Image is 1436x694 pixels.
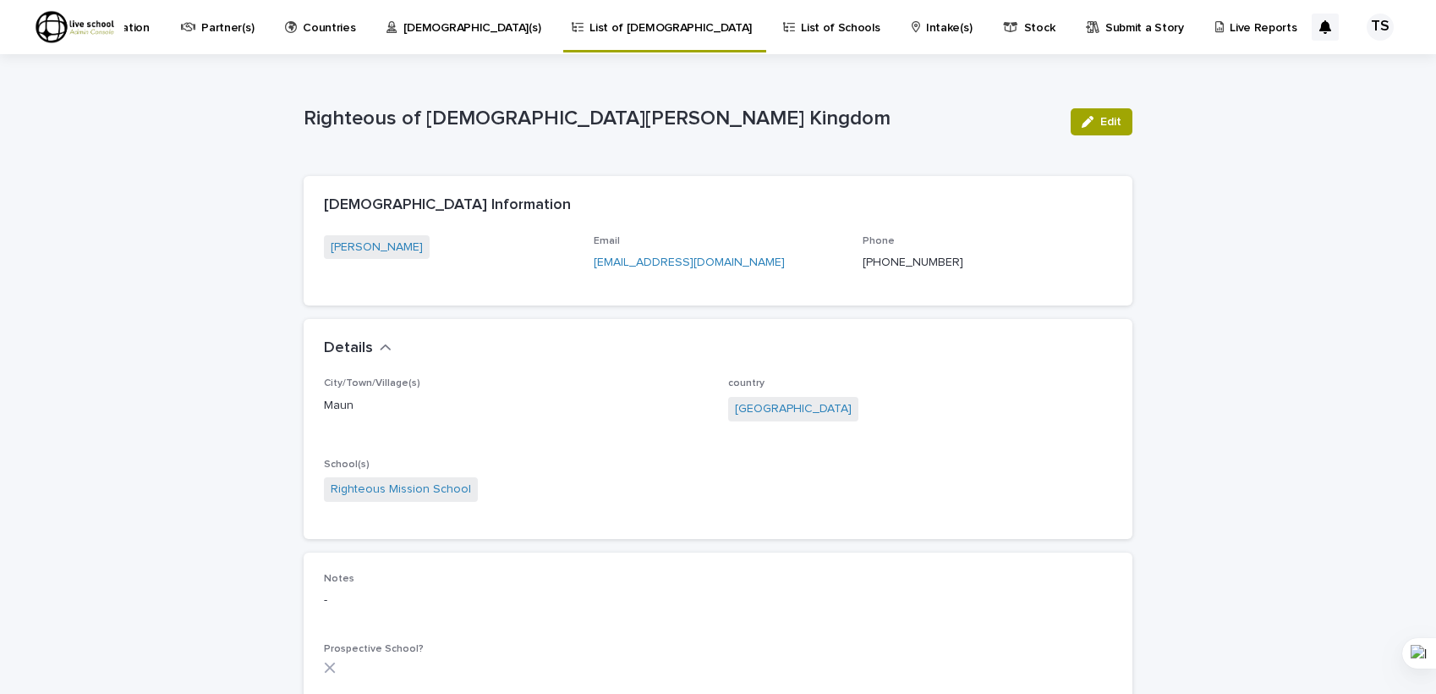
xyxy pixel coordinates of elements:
[863,254,1112,272] p: [PHONE_NUMBER]
[324,339,392,358] button: Details
[324,397,708,415] p: Maun
[324,592,1112,609] p: -
[1367,14,1394,41] div: TS
[324,460,370,470] span: School(s)
[324,339,373,358] h2: Details
[324,644,424,654] span: Prospective School?
[304,107,1057,131] p: Righteous of [DEMOGRAPHIC_DATA][PERSON_NAME] Kingdom
[735,400,852,418] a: [GEOGRAPHIC_DATA]
[34,10,116,44] img: R9sz75l8Qv2hsNfpjweZ
[1100,116,1121,128] span: Edit
[324,574,354,584] span: Notes
[728,378,765,388] span: country
[331,239,423,256] a: [PERSON_NAME]
[331,481,471,498] a: Righteous Mission School
[594,256,785,268] a: [EMAIL_ADDRESS][DOMAIN_NAME]
[324,196,571,215] h2: [DEMOGRAPHIC_DATA] Information
[594,236,620,246] span: Email
[863,236,895,246] span: Phone
[324,378,420,388] span: City/Town/Village(s)
[1071,108,1132,135] button: Edit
